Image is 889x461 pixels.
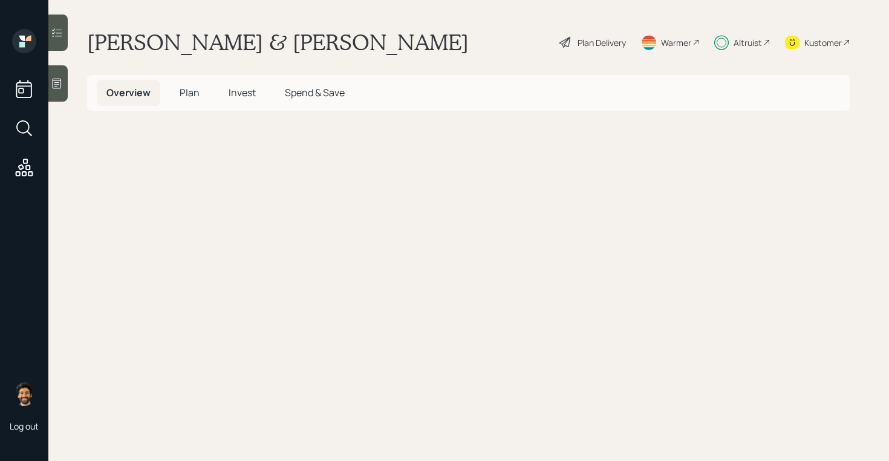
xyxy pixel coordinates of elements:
[229,86,256,99] span: Invest
[578,36,626,49] div: Plan Delivery
[12,382,36,406] img: eric-schwartz-headshot.png
[87,29,469,56] h1: [PERSON_NAME] & [PERSON_NAME]
[106,86,151,99] span: Overview
[10,420,39,432] div: Log out
[661,36,691,49] div: Warmer
[804,36,842,49] div: Kustomer
[180,86,200,99] span: Plan
[285,86,345,99] span: Spend & Save
[734,36,762,49] div: Altruist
